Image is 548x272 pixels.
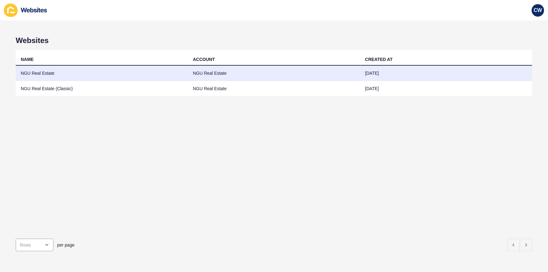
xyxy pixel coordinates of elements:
[188,66,360,81] td: NGU Real Estate
[534,7,542,14] span: CW
[188,81,360,96] td: NGU Real Estate
[16,66,188,81] td: NGU Real Estate
[193,56,215,63] div: ACCOUNT
[360,81,532,96] td: [DATE]
[365,56,393,63] div: CREATED AT
[16,81,188,96] td: NGU Real Estate (Classic)
[16,36,532,45] h1: Websites
[57,242,74,248] span: per page
[21,56,34,63] div: NAME
[360,66,532,81] td: [DATE]
[16,239,53,251] div: open menu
